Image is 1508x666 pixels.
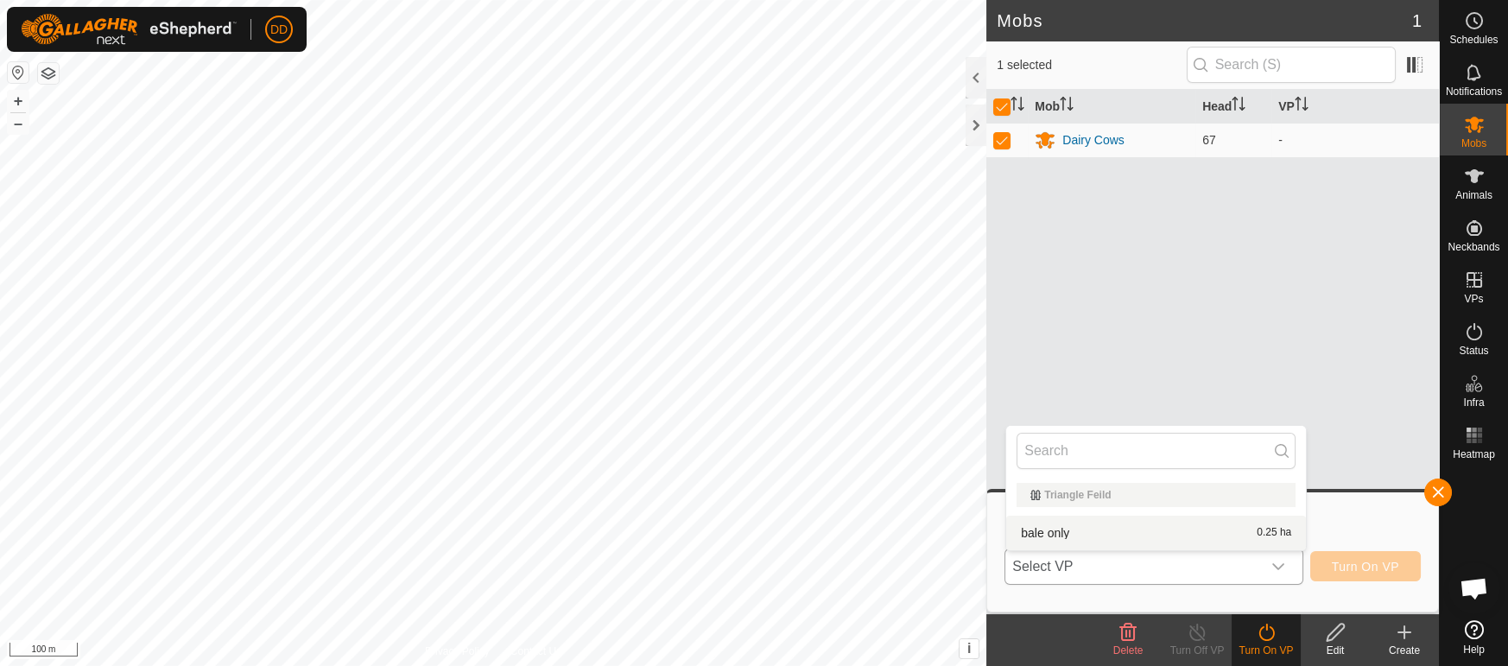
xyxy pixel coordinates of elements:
ul: Option List [1006,476,1306,550]
span: Heatmap [1453,449,1495,460]
p-sorticon: Activate to sort [1011,99,1024,113]
div: dropdown trigger [1261,549,1296,584]
span: DD [270,21,288,39]
span: Schedules [1449,35,1498,45]
span: Help [1463,644,1485,655]
span: VPs [1464,294,1483,304]
span: 67 [1202,133,1216,147]
span: 1 selected [997,56,1186,74]
span: Neckbands [1448,242,1499,252]
span: 0.25 ha [1257,527,1291,539]
button: Turn On VP [1310,551,1421,581]
span: i [967,641,971,656]
h2: Mobs [997,10,1412,31]
div: Open chat [1448,562,1500,614]
p-sorticon: Activate to sort [1295,99,1308,113]
div: Dairy Cows [1062,131,1125,149]
div: Create [1370,643,1439,658]
span: Animals [1455,190,1492,200]
p-sorticon: Activate to sort [1060,99,1074,113]
a: Contact Us [510,644,561,659]
li: bale only [1006,516,1306,550]
button: i [960,639,979,658]
div: Turn Off VP [1163,643,1232,658]
span: Mobs [1461,138,1486,149]
div: Triangle Feild [1030,490,1282,500]
button: Map Layers [38,63,59,84]
th: Head [1195,90,1271,124]
span: Notifications [1446,86,1502,97]
th: VP [1271,90,1439,124]
a: Help [1440,613,1508,662]
p-sorticon: Activate to sort [1232,99,1245,113]
span: Infra [1463,397,1484,408]
span: Turn On VP [1332,560,1399,574]
img: Gallagher Logo [21,14,237,45]
td: - [1271,123,1439,157]
input: Search [1017,433,1296,469]
div: Edit [1301,643,1370,658]
span: Select VP [1005,549,1260,584]
span: 1 [1412,8,1422,34]
input: Search (S) [1187,47,1396,83]
button: Reset Map [8,62,29,83]
button: – [8,113,29,134]
div: Turn On VP [1232,643,1301,658]
span: Status [1459,346,1488,356]
span: bale only [1021,527,1069,539]
th: Mob [1028,90,1195,124]
button: + [8,91,29,111]
span: Delete [1113,644,1144,656]
a: Privacy Policy [425,644,490,659]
